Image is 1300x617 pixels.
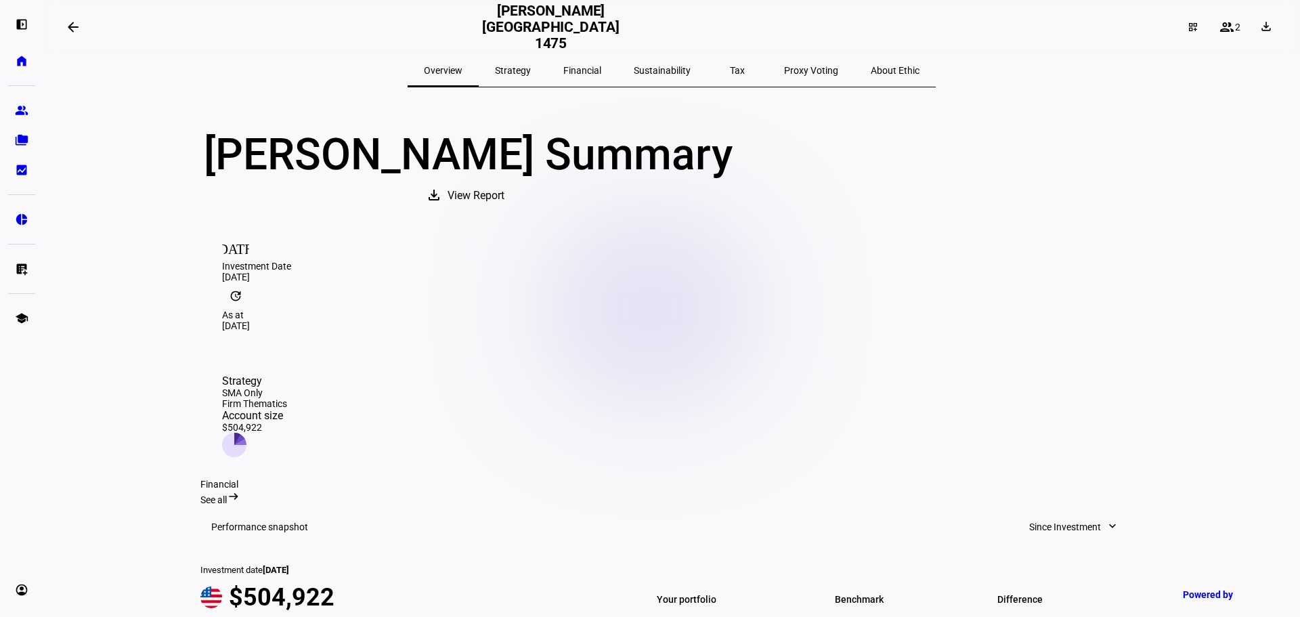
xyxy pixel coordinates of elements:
[15,583,28,597] eth-mat-symbol: account_circle
[8,206,35,233] a: pie_chart
[1176,582,1280,607] a: Powered by
[229,583,334,612] span: $504,922
[222,261,1121,272] div: Investment Date
[468,3,634,51] h2: [PERSON_NAME][GEOGRAPHIC_DATA] 1475
[495,66,531,75] span: Strategy
[8,97,35,124] a: group
[200,494,227,505] span: See all
[222,422,287,433] div: $504,922
[222,282,249,310] mat-icon: update
[784,66,838,75] span: Proxy Voting
[1235,22,1240,33] span: 2
[997,590,1143,609] span: Difference
[871,66,919,75] span: About Ethic
[15,312,28,325] eth-mat-symbol: school
[448,179,504,212] span: View Report
[15,213,28,226] eth-mat-symbol: pie_chart
[211,522,308,532] h3: Performance snapshot
[222,375,287,387] div: Strategy
[222,387,287,398] div: SMA Only
[8,47,35,75] a: home
[8,127,35,154] a: folder_copy
[15,163,28,177] eth-mat-symbol: bid_landscape
[1188,22,1198,33] mat-icon: dashboard_customize
[222,409,287,422] div: Account size
[15,133,28,147] eth-mat-symbol: folder_copy
[15,54,28,68] eth-mat-symbol: home
[222,320,1121,331] div: [DATE]
[424,66,462,75] span: Overview
[222,272,1121,282] div: [DATE]
[1106,519,1119,533] mat-icon: expand_more
[15,104,28,117] eth-mat-symbol: group
[730,66,745,75] span: Tax
[1219,19,1235,35] mat-icon: group
[15,18,28,31] eth-mat-symbol: left_panel_open
[1029,513,1101,540] span: Since Investment
[563,66,601,75] span: Financial
[263,565,289,575] span: [DATE]
[222,234,249,261] mat-icon: [DATE]
[222,398,287,409] div: Firm Thematics
[657,590,802,609] span: Your portfolio
[634,66,691,75] span: Sustainability
[1259,20,1273,33] mat-icon: download
[835,590,980,609] span: Benchmark
[1016,513,1132,540] button: Since Investment
[426,187,442,203] mat-icon: download
[222,310,1121,320] div: As at
[412,179,523,212] button: View Report
[8,156,35,184] a: bid_landscape
[65,19,81,35] mat-icon: arrow_backwards
[227,490,240,503] mat-icon: arrow_right_alt
[200,479,1143,490] div: Financial
[200,131,735,179] div: [PERSON_NAME] Summary
[200,565,619,575] div: Investment date
[15,262,28,276] eth-mat-symbol: list_alt_add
